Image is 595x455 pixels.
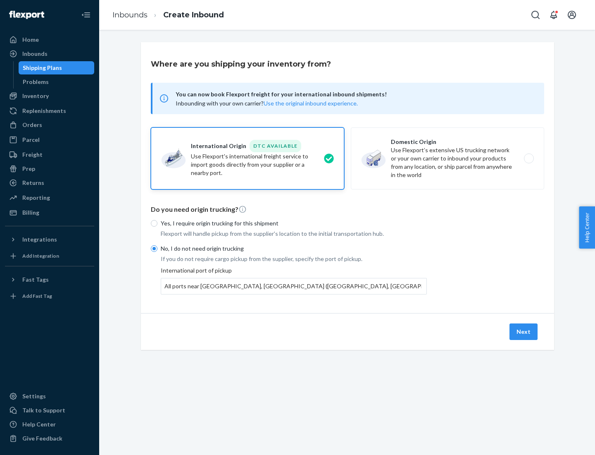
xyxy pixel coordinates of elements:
[264,99,358,108] button: Use the original inbound experience.
[22,136,40,144] div: Parcel
[161,255,427,263] p: If you do not require cargo pickup from the supplier, specify the port of pickup.
[151,59,331,69] h3: Where are you shipping your inventory from?
[22,179,44,187] div: Returns
[161,230,427,238] p: Flexport will handle pickup from the supplier's location to the initial transportation hub.
[163,10,224,19] a: Create Inbound
[22,208,39,217] div: Billing
[176,89,534,99] span: You can now book Flexport freight for your international inbound shipments!
[161,219,427,227] p: Yes, I require origin trucking for this shipment
[78,7,94,23] button: Close Navigation
[22,420,56,429] div: Help Center
[22,151,43,159] div: Freight
[22,275,49,284] div: Fast Tags
[5,162,94,175] a: Prep
[5,148,94,161] a: Freight
[5,290,94,303] a: Add Fast Tag
[151,205,544,214] p: Do you need origin trucking?
[5,249,94,263] a: Add Integration
[176,100,358,107] span: Inbounding with your own carrier?
[112,10,148,19] a: Inbounds
[106,3,231,27] ol: breadcrumbs
[22,194,50,202] div: Reporting
[22,50,48,58] div: Inbounds
[5,432,94,445] button: Give Feedback
[545,7,562,23] button: Open notifications
[5,118,94,132] a: Orders
[22,36,39,44] div: Home
[5,390,94,403] a: Settings
[564,7,580,23] button: Open account menu
[19,61,95,74] a: Shipping Plans
[22,165,35,173] div: Prep
[579,206,595,249] button: Help Center
[5,233,94,246] button: Integrations
[22,235,57,244] div: Integrations
[22,392,46,400] div: Settings
[527,7,544,23] button: Open Search Box
[22,252,59,259] div: Add Integration
[5,206,94,219] a: Billing
[5,273,94,286] button: Fast Tags
[161,244,427,253] p: No, I do not need origin trucking
[509,323,538,340] button: Next
[22,406,65,414] div: Talk to Support
[5,47,94,60] a: Inbounds
[161,266,427,295] div: International port of pickup
[5,176,94,189] a: Returns
[22,434,62,443] div: Give Feedback
[5,133,94,146] a: Parcel
[5,191,94,204] a: Reporting
[9,11,44,19] img: Flexport logo
[5,418,94,431] a: Help Center
[151,220,157,227] input: Yes, I require origin trucking for this shipment
[5,404,94,417] a: Talk to Support
[5,33,94,46] a: Home
[22,107,66,115] div: Replenishments
[22,292,52,299] div: Add Fast Tag
[22,121,42,129] div: Orders
[151,245,157,252] input: No, I do not need origin trucking
[22,92,49,100] div: Inventory
[19,75,95,89] a: Problems
[5,104,94,117] a: Replenishments
[5,89,94,103] a: Inventory
[23,78,49,86] div: Problems
[23,64,62,72] div: Shipping Plans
